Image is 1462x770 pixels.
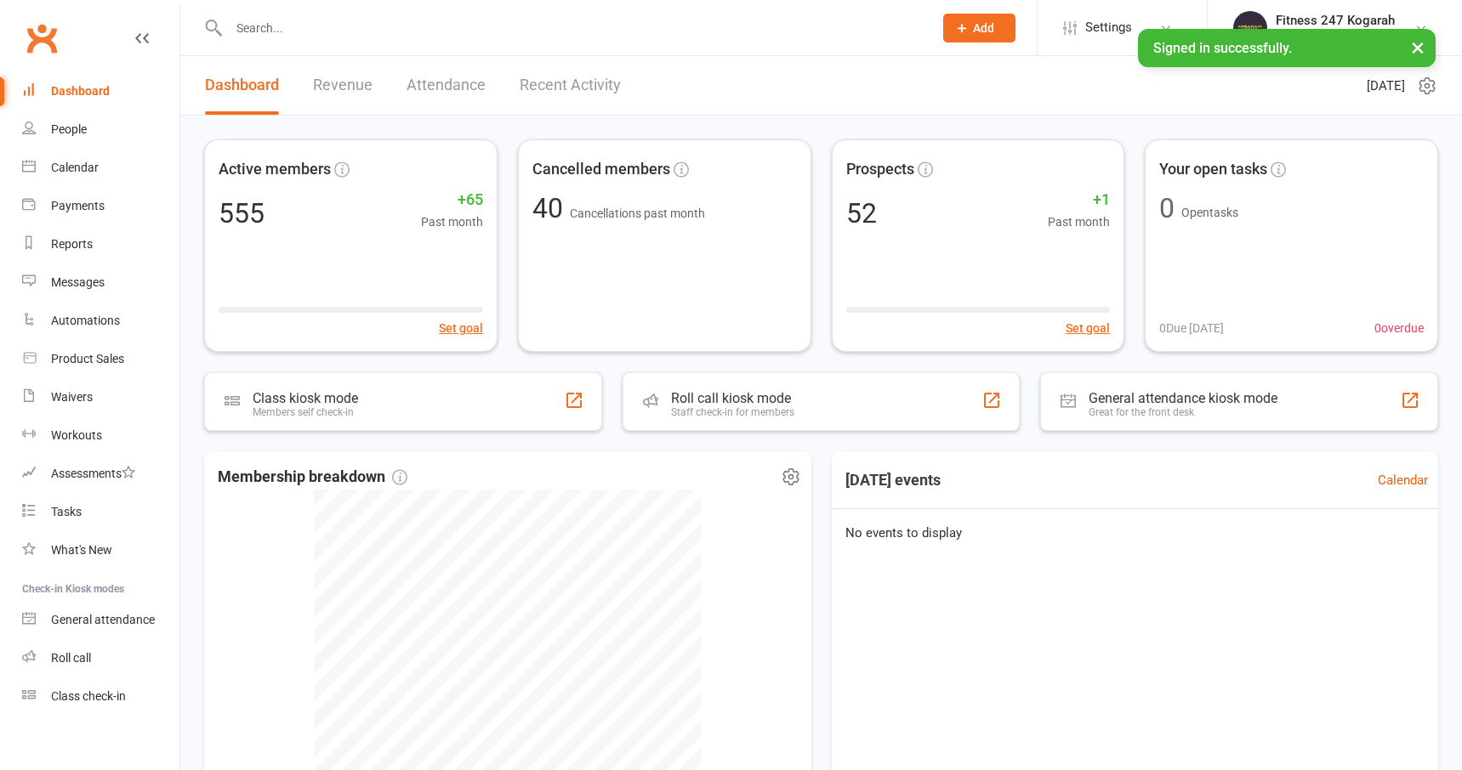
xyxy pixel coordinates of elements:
[51,613,155,626] div: General attendance
[1276,28,1395,43] div: Kogarah Fitness 247
[1159,319,1224,337] span: 0 Due [DATE]
[1089,390,1277,406] div: General attendance kiosk mode
[421,188,483,212] span: +65
[51,689,126,703] div: Class check-in
[846,157,914,182] span: Prospects
[51,161,99,174] div: Calendar
[22,677,179,716] a: Class kiosk mode
[1159,157,1267,182] span: Your open tasks
[1233,11,1267,45] img: thumb_image1749097489.png
[219,200,265,227] div: 555
[407,56,486,115] a: Attendance
[218,465,407,490] span: Membership breakdown
[22,455,179,493] a: Assessments
[1085,8,1132,47] span: Settings
[313,56,373,115] a: Revenue
[1367,76,1405,96] span: [DATE]
[1402,29,1433,65] button: ×
[1153,40,1292,56] span: Signed in successfully.
[51,122,87,136] div: People
[1159,195,1175,222] div: 0
[22,340,179,378] a: Product Sales
[832,465,954,495] h3: [DATE] events
[224,16,921,40] input: Search...
[253,390,358,406] div: Class kiosk mode
[51,314,120,327] div: Automations
[205,56,279,115] a: Dashboard
[671,406,794,418] div: Staff check-in for members
[22,302,179,340] a: Automations
[22,378,179,416] a: Waivers
[22,225,179,263] a: Reports
[532,157,670,182] span: Cancelled members
[22,72,179,110] a: Dashboard
[51,505,82,518] div: Tasks
[51,390,93,404] div: Waivers
[570,207,705,220] span: Cancellations past month
[1066,319,1110,337] button: Set goal
[520,56,621,115] a: Recent Activity
[439,319,483,337] button: Set goal
[1374,319,1424,337] span: 0 overdue
[22,493,179,531] a: Tasks
[22,187,179,225] a: Payments
[22,601,179,639] a: General attendance kiosk mode
[20,17,63,59] a: Clubworx
[51,352,124,365] div: Product Sales
[421,212,483,231] span: Past month
[51,237,93,251] div: Reports
[22,416,179,455] a: Workouts
[1181,206,1238,219] span: Open tasks
[51,199,105,212] div: Payments
[973,21,994,35] span: Add
[22,639,179,677] a: Roll call
[671,390,794,406] div: Roll call kiosk mode
[219,157,331,182] span: Active members
[1048,188,1110,212] span: +1
[1378,470,1428,490] a: Calendar
[51,543,112,557] div: What's New
[51,428,102,442] div: Workouts
[51,651,91,665] div: Roll call
[532,192,570,224] span: 40
[51,84,110,98] div: Dashboard
[22,263,179,302] a: Messages
[51,275,105,289] div: Messages
[253,406,358,418] div: Members self check-in
[825,509,1446,557] div: No events to display
[1276,13,1395,28] div: Fitness 247 Kogarah
[1048,212,1110,231] span: Past month
[22,531,179,569] a: What's New
[1089,406,1277,418] div: Great for the front desk
[943,14,1015,42] button: Add
[22,149,179,187] a: Calendar
[51,467,135,480] div: Assessments
[846,200,877,227] div: 52
[22,110,179,149] a: People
